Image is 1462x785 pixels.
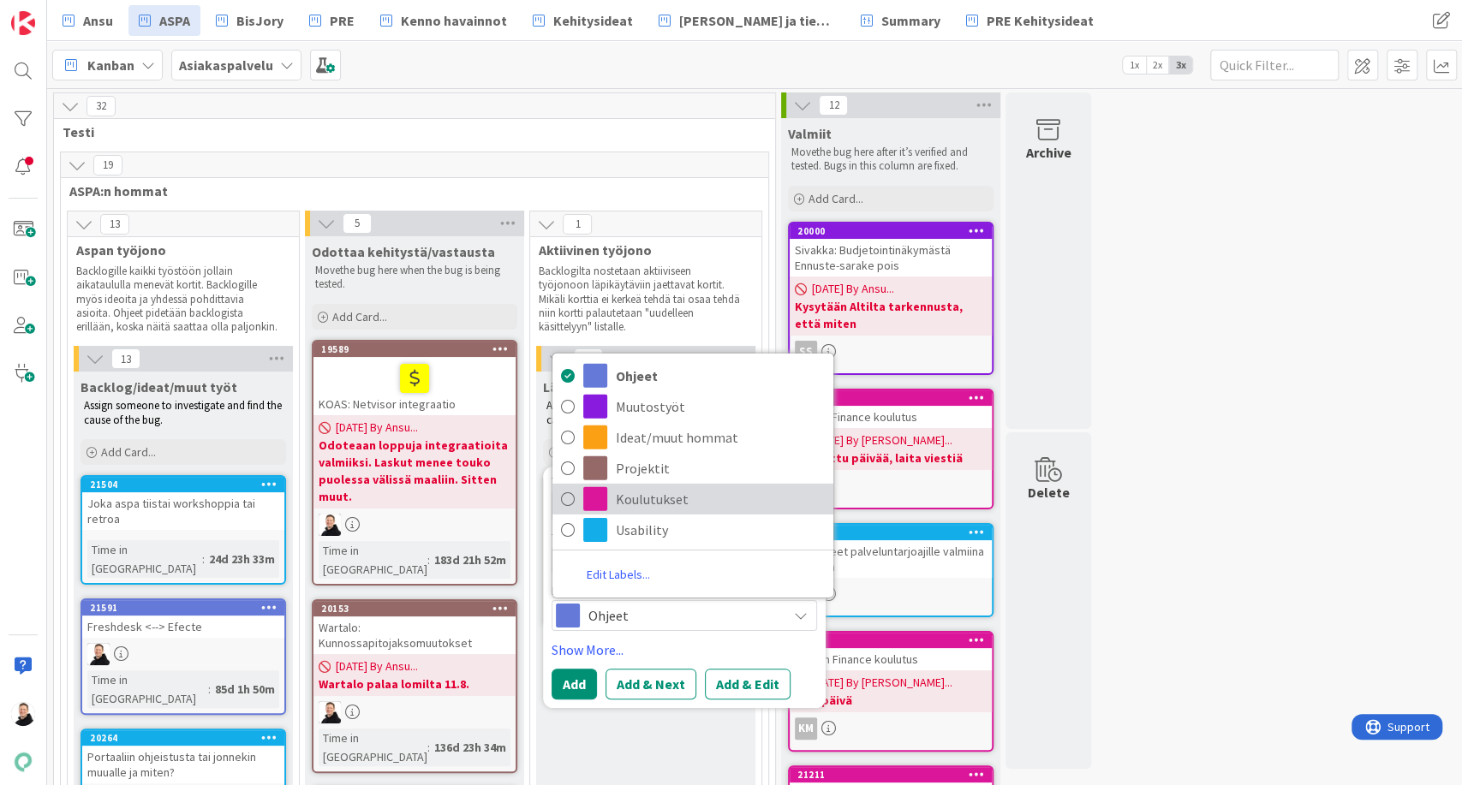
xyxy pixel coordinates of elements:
div: Portaaliin ohjeistusta tai jonnekin muualle ja miten? [82,746,284,783]
div: 183d 21h 52m [430,550,510,569]
a: PRE Kehitysideat [956,5,1104,36]
button: Add [552,669,597,699]
div: 21499FD: Ohjeet palveluntarjoajille valmiina pohjana [790,525,992,578]
div: Joka aspa tiistai workshoppia tai retroa [82,492,284,530]
div: KM [795,717,817,740]
span: Support [36,3,78,23]
a: Ohjeet [552,360,833,391]
div: Time in [GEOGRAPHIC_DATA] [319,729,427,766]
div: 20264 [82,730,284,746]
div: 20000Sivakka: Budjetointinäkymästä Ennuste-sarake pois [790,223,992,277]
div: SS [795,341,817,363]
a: 20153Wartalo: Kunnossapitojaksomuutokset[DATE] By Ansu...Wartalo palaa lomilta 11.8.ANTime in [GE... [312,599,517,773]
span: : [202,550,205,568]
span: Ansu [83,10,113,31]
div: Freshdesk <--> Efecte [82,616,284,638]
div: 21212 [790,390,992,406]
span: ASPA:n hommat [69,182,747,199]
div: 19589 [313,342,516,357]
b: Kysytään Altilta tarkennusta, että miten [795,298,987,332]
div: 21504 [90,479,284,491]
span: Usability [616,517,825,543]
div: Wartalo: Kunnossapitojaksomuutokset [313,616,516,654]
a: 20000Sivakka: Budjetointinäkymästä Ennuste-sarake pois[DATE] By Ansu...Kysytään Altilta tarkennus... [788,222,994,375]
a: 21213Kymen Finance koulutus[DATE] By [PERSON_NAME]...Sovi päiväKM [788,631,994,752]
span: Assign someone to investigate and find the cause of the bug. [546,398,747,426]
span: BisJory [236,10,283,31]
span: 1 [563,214,592,235]
input: Quick Filter... [1210,50,1339,80]
div: KM [790,475,992,497]
div: 21499 [790,525,992,540]
span: PRE [330,10,355,31]
div: 21211 [797,769,992,781]
span: Summary [881,10,940,31]
span: Kenno havainnot [401,10,507,31]
span: : [427,550,430,569]
span: [DATE] By Ansu... [336,419,418,437]
div: 20153 [313,601,516,616]
a: Kenno havainnot [370,5,517,36]
div: Time in [GEOGRAPHIC_DATA] [319,541,427,579]
span: Muutostyöt [616,394,825,419]
span: : [208,680,211,699]
a: Projektit [552,453,833,484]
div: FD: Ohjeet palveluntarjoajille valmiina pohjana [790,540,992,578]
div: Sivakka: Budjetointinäkymästä Ennuste-sarake pois [790,239,992,277]
span: Label [552,585,579,597]
a: Usability [552,514,833,545]
span: Kanban [87,55,134,75]
span: Kehitysideat [553,10,633,31]
span: Odottaa kehitystä/vastausta [312,243,495,260]
span: [DATE] By Ansu... [336,657,418,675]
span: Add Card... [101,444,156,460]
div: 21504Joka aspa tiistai workshoppia tai retroa [82,477,284,530]
a: Show More... [552,639,817,660]
div: 19589KOAS: Netvisor integraatio [313,342,516,415]
div: 20153 [321,603,516,615]
span: 13 [111,348,140,369]
span: 19 [93,155,122,175]
div: 20000 [790,223,992,239]
div: 21591 [90,602,284,614]
a: BisJory [206,5,294,36]
b: Sovi päivä [795,692,987,709]
button: Add & Next [606,669,696,699]
a: Muutostyöt [552,391,833,422]
a: PRE [299,5,365,36]
div: 21213 [790,633,992,648]
div: Time in [GEOGRAPHIC_DATA] [87,670,208,708]
a: Edit Labels... [552,560,684,591]
span: Backlog/ideat/muut työt [81,378,237,395]
span: Move [791,145,816,159]
div: Kymen Finance koulutus [790,648,992,670]
a: 21499FD: Ohjeet palveluntarjoajille valmiina pohjanaAN [788,523,994,617]
span: Move [315,263,340,277]
div: AN [790,583,992,605]
div: 21213 [797,634,992,646]
span: Ideat/muut hommat [616,425,825,450]
span: 1 [574,348,603,369]
a: Summary [850,5,951,36]
span: Testi [63,123,754,140]
div: 24d 23h 33m [205,550,279,568]
div: Delete [1028,482,1070,503]
span: Läpikäytävät [543,378,625,395]
b: Wartalo palaa lomilta 11.8. [319,675,510,693]
div: 136d 23h 34m [430,738,510,757]
div: SS [790,341,992,363]
div: 20264 [90,732,284,744]
span: Assign someone to investigate and find the cause of the bug. [84,398,284,426]
div: 21591Freshdesk <--> Efecte [82,600,284,638]
span: 12 [819,95,848,116]
span: Koulutukset [616,486,825,512]
a: 21591Freshdesk <--> EfecteANTime in [GEOGRAPHIC_DATA]:85d 1h 50m [81,598,286,715]
div: 21212 [797,392,992,404]
span: Ohjeet [588,604,779,627]
p: Backlogille kaikki työstöön jollain aikataululla menevät kortit. Backlogille myös ideoita ja yhde... [76,265,278,334]
div: 19589 [321,343,516,355]
span: Valmiit [788,125,832,142]
div: 21591 [82,600,284,616]
a: ASPA [128,5,200,36]
a: 21212Nokian Finance koulutus[DATE] By [PERSON_NAME]...Ei sovittu päivää, laita viestiäKM [788,389,994,509]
